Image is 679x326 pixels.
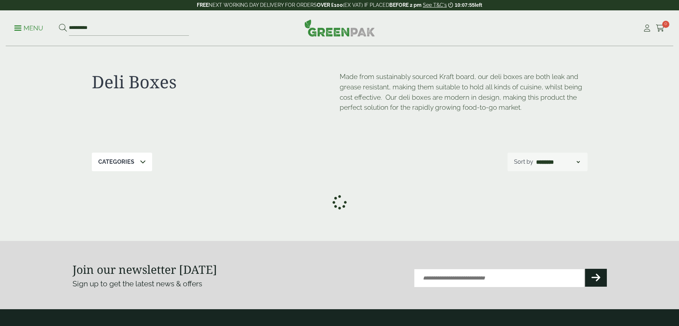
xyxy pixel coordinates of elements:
[643,25,651,32] i: My Account
[73,278,313,290] p: Sign up to get the latest news & offers
[656,25,665,32] i: Cart
[197,2,209,8] strong: FREE
[662,21,669,28] span: 0
[14,24,43,31] a: Menu
[423,2,447,8] a: See T&C's
[304,19,375,36] img: GreenPak Supplies
[73,262,217,277] strong: Join our newsletter [DATE]
[514,158,533,166] p: Sort by
[98,158,134,166] p: Categories
[475,2,482,8] span: left
[340,71,588,113] p: Made from sustainably sourced Kraft board, our deli boxes are both leak and grease resistant, mak...
[92,71,340,92] h1: Deli Boxes
[14,24,43,33] p: Menu
[656,23,665,34] a: 0
[317,2,343,8] strong: OVER £100
[535,158,581,166] select: Shop order
[389,2,421,8] strong: BEFORE 2 pm
[455,2,475,8] span: 10:07:55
